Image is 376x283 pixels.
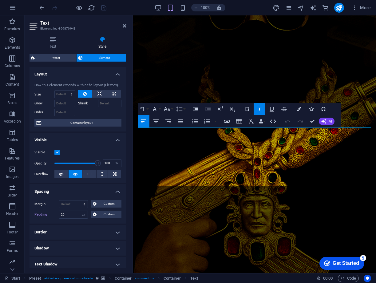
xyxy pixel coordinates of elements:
[91,211,121,218] button: Custom
[282,115,294,127] button: Undo (⌘Z)
[30,241,126,256] h4: Shadow
[115,275,132,282] span: Click to select. Double-click to edit
[164,275,181,282] span: Click to select. Double-click to edit
[190,275,198,282] span: Click to select. Double-click to edit
[297,4,304,11] i: Navigator
[190,103,201,115] button: Increase Indent
[5,45,20,50] p: Elements
[221,115,233,127] button: Insert Link
[5,3,50,16] div: Get Started 5 items remaining, 0% complete
[175,115,186,127] button: Align Justify
[4,26,20,31] p: Favorites
[5,275,20,282] a: Click to cancel selection. Double-click to open Pages
[37,54,74,62] span: Preset
[233,115,245,127] button: Insert Table
[5,63,20,68] p: Columns
[162,115,174,127] button: Align Right
[7,137,18,142] p: Tables
[30,225,126,240] h4: Border
[38,4,46,11] button: undo
[7,248,18,253] p: Forms
[150,115,162,127] button: Align Center
[88,4,95,11] i: Reload page
[227,103,238,115] button: Subscript
[254,103,265,115] button: Italic (⌘I)
[189,115,201,127] button: Unordered List
[30,184,126,195] h4: Spacing
[138,115,149,127] button: Align Left
[334,3,344,13] button: publish
[34,93,54,96] label: Size
[46,1,52,7] div: 5
[54,109,75,116] input: Default
[18,7,45,12] div: Get Started
[134,275,154,282] span: . columns-box
[327,276,328,281] span: :
[78,100,98,107] label: Shrink
[40,20,126,26] h2: Text
[266,103,278,115] button: Underline (⌘U)
[34,83,121,88] div: How this element expands within the layout (Flexbox).
[202,103,214,115] button: Decrease Indent
[6,82,19,87] p: Content
[7,230,18,235] p: Footer
[200,4,210,11] h6: 100%
[175,103,186,115] button: Line Height
[273,4,280,11] i: Design (Ctrl+Alt+Y)
[318,103,329,115] button: Special Characters
[338,275,359,282] button: Code
[39,4,46,11] i: Undo: Change text (Ctrl+Z)
[364,275,371,282] button: Usercentrics
[310,4,317,11] i: AI Writer
[30,54,76,62] button: Preset
[267,115,279,127] button: HTML
[162,103,174,115] button: Font Size
[43,119,120,127] span: Container layout
[351,5,371,11] span: More
[6,211,18,216] p: Header
[29,275,41,282] span: Click to select. Double-click to edit
[40,26,114,31] h3: Element #ed-899870943
[98,200,120,208] span: Custom
[297,4,305,11] button: navigator
[7,100,18,105] p: Boxes
[34,171,54,178] label: Overflow
[34,100,54,107] label: Grow
[150,103,162,115] button: Font Family
[5,156,20,161] p: Features
[138,103,149,115] button: Paragraph Format
[273,4,280,11] button: design
[98,211,120,218] span: Custom
[214,103,226,115] button: Superscript
[91,200,121,208] button: Custom
[77,54,126,62] button: Element
[241,103,253,115] button: Bold (⌘B)
[258,115,267,127] button: Data Bindings
[6,174,19,179] p: Images
[319,118,334,125] button: AI
[191,4,213,11] button: 100%
[34,200,59,208] label: Margin
[201,115,213,127] button: Ordered List
[305,103,317,115] button: Icons
[310,4,317,11] button: text_generator
[30,257,126,272] h4: Text Shadow
[34,119,121,127] button: Container layout
[78,36,126,49] h4: Style
[96,277,99,280] i: This element is a customizable preset
[216,5,222,10] i: On resize automatically adjust zoom level to fit chosen device.
[323,275,333,282] span: 00 00
[307,115,318,127] button: Confirm (⌘+⏎)
[285,4,292,11] button: pages
[278,103,290,115] button: Strikethrough
[54,100,75,107] input: Default
[113,160,121,167] div: %
[285,4,292,11] i: Pages (Ctrl+Alt+S)
[322,4,329,11] button: commerce
[30,67,126,78] h4: Layout
[30,133,126,144] h4: Visible
[101,277,105,280] i: This element contains a background
[34,149,54,156] label: Visible
[329,119,332,123] span: AI
[246,115,257,127] button: Clear Formatting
